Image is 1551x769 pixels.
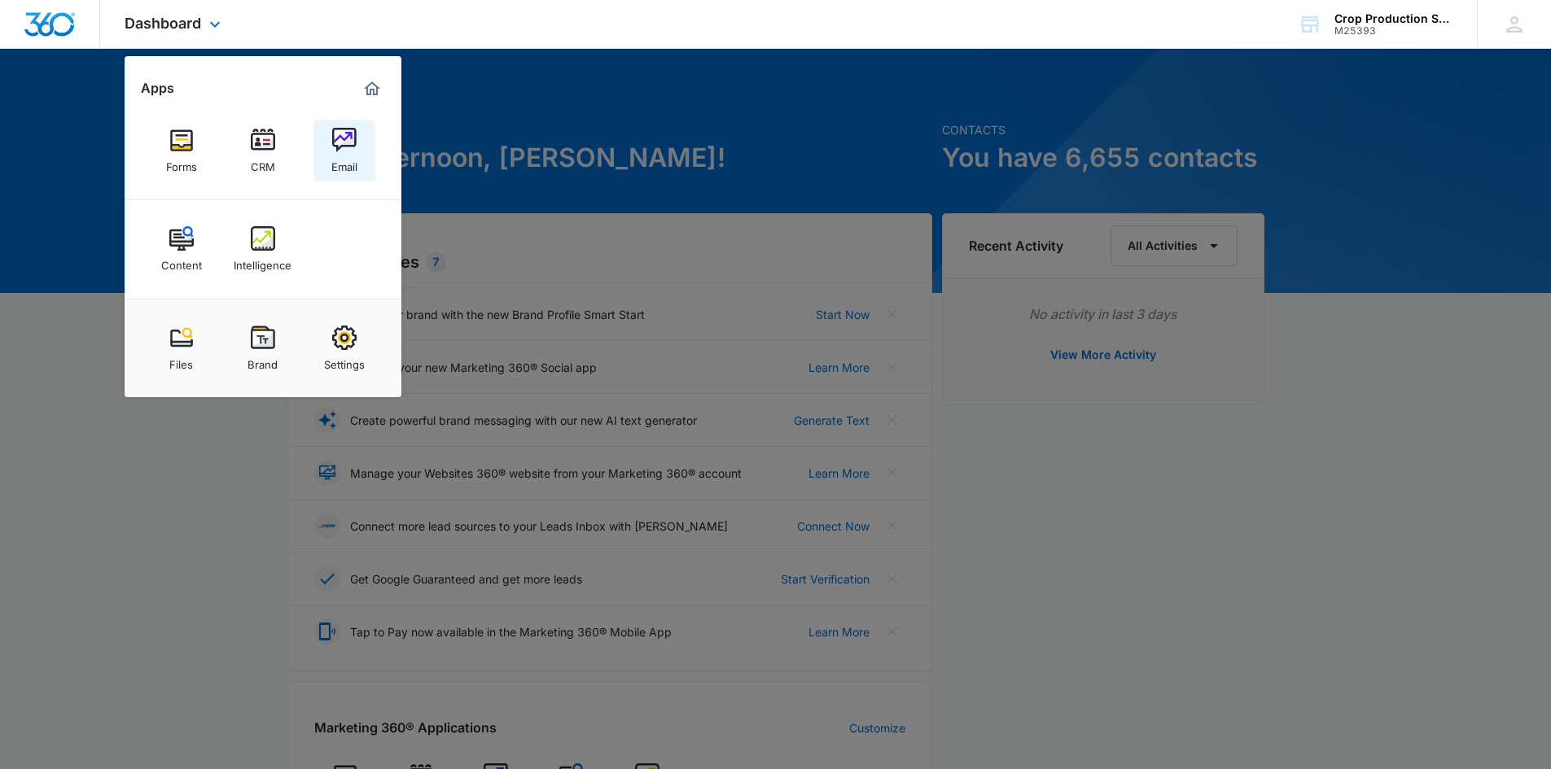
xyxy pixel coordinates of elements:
[161,251,202,272] div: Content
[359,76,385,102] a: Marketing 360® Dashboard
[151,317,212,379] a: Files
[313,317,375,379] a: Settings
[141,81,174,96] h2: Apps
[125,15,201,32] span: Dashboard
[324,350,365,371] div: Settings
[166,152,197,173] div: Forms
[1334,25,1453,37] div: account id
[1334,12,1453,25] div: account name
[232,218,294,280] a: Intelligence
[232,120,294,181] a: CRM
[234,251,291,272] div: Intelligence
[151,218,212,280] a: Content
[169,350,193,371] div: Files
[313,120,375,181] a: Email
[251,152,275,173] div: CRM
[331,152,357,173] div: Email
[151,120,212,181] a: Forms
[248,350,278,371] div: Brand
[232,317,294,379] a: Brand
